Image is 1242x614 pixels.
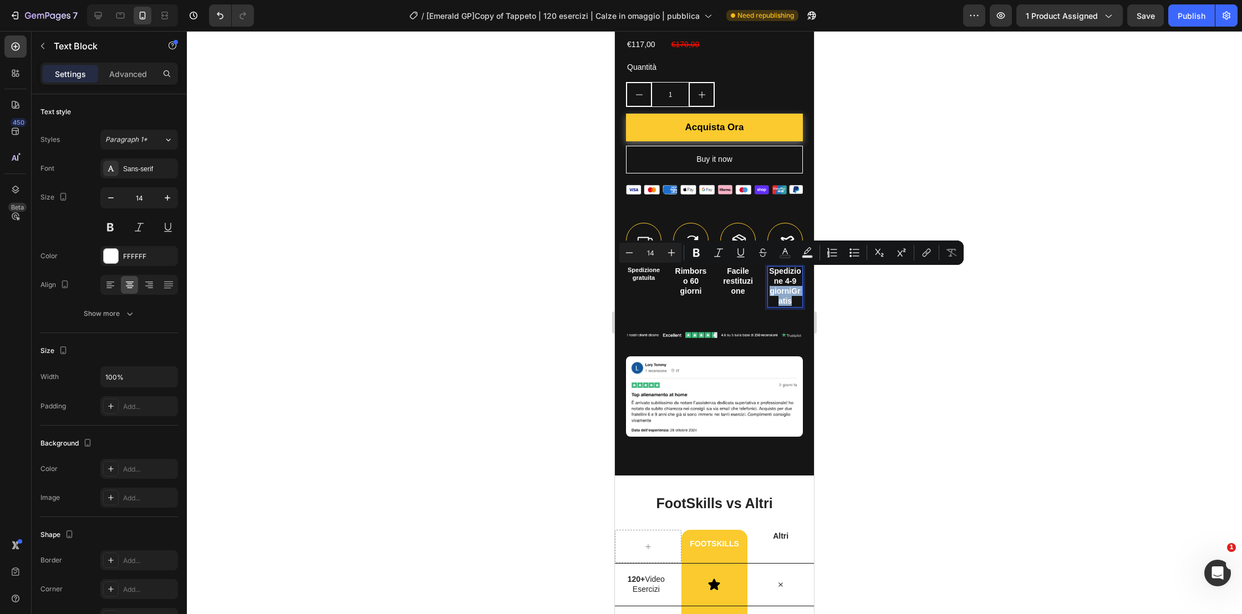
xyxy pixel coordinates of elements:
[123,402,175,412] div: Add...
[8,203,27,212] div: Beta
[40,436,94,451] div: Background
[1178,10,1205,22] div: Publish
[40,584,63,594] div: Corner
[615,31,814,614] iframe: Design area
[1016,4,1123,27] button: 1 product assigned
[40,251,58,261] div: Color
[40,344,70,359] div: Size
[40,163,54,173] div: Font
[40,493,60,503] div: Image
[40,135,60,145] div: Styles
[1204,560,1231,586] iframe: Intercom live chat
[40,401,66,411] div: Padding
[1137,11,1155,21] span: Save
[101,367,177,387] input: Auto
[123,556,175,566] div: Add...
[40,555,62,565] div: Border
[421,10,424,22] span: /
[426,10,700,22] span: [Emerald GP]Copy of Tappeto | 120 esercizi | Calze in omaggio | pubblica
[105,135,147,145] span: Paragraph 1*
[40,190,70,205] div: Size
[123,164,175,174] div: Sans-serif
[54,39,148,53] p: Text Block
[40,464,58,474] div: Color
[123,464,175,474] div: Add...
[737,11,794,21] span: Need republishing
[40,278,72,293] div: Align
[40,372,59,382] div: Width
[4,4,83,27] button: 7
[1026,10,1098,22] span: 1 product assigned
[40,107,71,117] div: Text style
[84,308,135,319] div: Show more
[617,241,964,265] div: Editor contextual toolbar
[123,252,175,262] div: FFFFFF
[11,118,27,127] div: 450
[109,68,147,80] p: Advanced
[1168,4,1215,27] button: Publish
[209,4,254,27] div: Undo/Redo
[40,528,76,543] div: Shape
[73,9,78,22] p: 7
[1127,4,1164,27] button: Save
[1227,543,1236,552] span: 1
[123,493,175,503] div: Add...
[123,585,175,595] div: Add...
[40,304,178,324] button: Show more
[100,130,178,150] button: Paragraph 1*
[55,68,86,80] p: Settings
